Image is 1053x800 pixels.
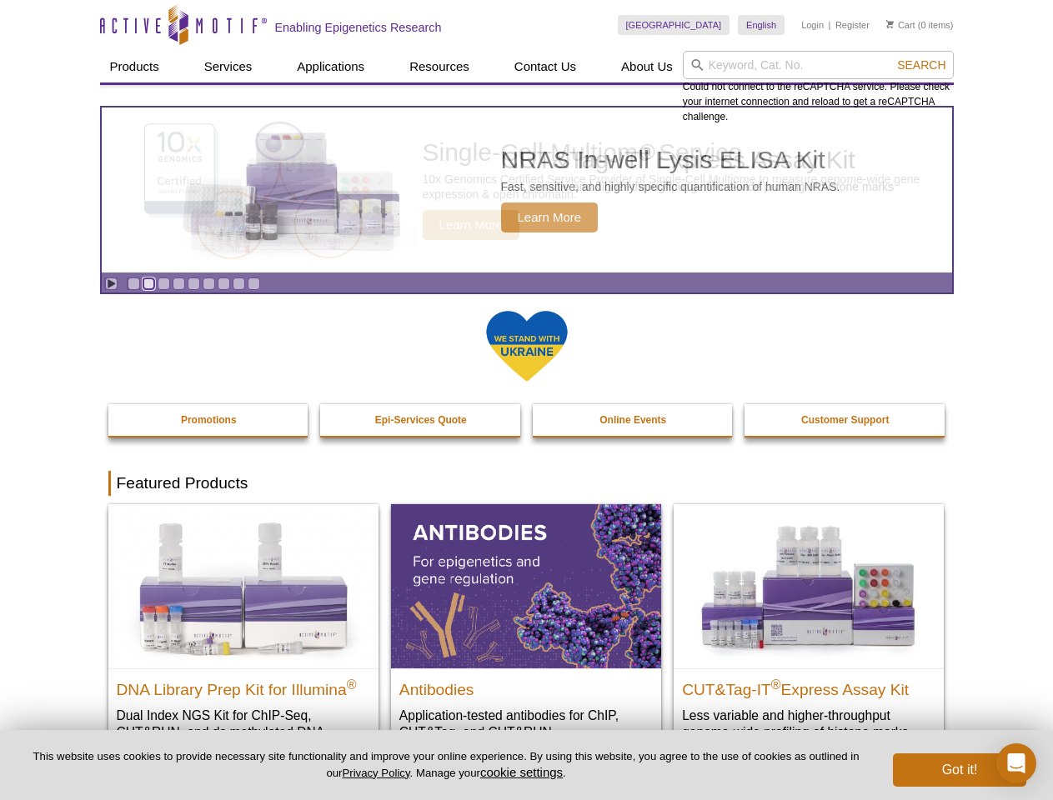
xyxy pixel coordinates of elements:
p: Dual Index NGS Kit for ChIP-Seq, CUT&RUN, and ds methylated DNA assays. [117,707,370,757]
button: Search [892,57,950,72]
a: Customer Support [745,404,946,436]
input: Keyword, Cat. No. [683,51,954,79]
button: cookie settings [480,765,563,779]
a: Go to slide 4 [173,277,185,290]
a: Contact Us [504,51,586,82]
a: Go to slide 2 [143,277,155,290]
a: NRAS In-well Lysis ELISA Kit NRAS In-well Lysis ELISA Kit Fast, sensitive, and highly specific qu... [102,107,952,272]
a: All Antibodies Antibodies Application-tested antibodies for ChIP, CUT&Tag, and CUT&RUN. [391,504,661,757]
sup: ® [347,677,357,691]
a: Online Events [533,404,735,436]
a: Go to slide 1 [128,277,140,290]
p: Less variable and higher-throughput genome-wide profiling of histone marks​. [682,707,935,741]
a: Resources [399,51,479,82]
a: DNA Library Prep Kit for Illumina DNA Library Prep Kit for Illumina® Dual Index NGS Kit for ChIP-... [108,504,379,773]
a: Register [835,19,870,31]
span: Learn More [501,202,599,232]
p: This website uses cookies to provide necessary site functionality and improve your online experie... [27,749,865,781]
button: Got it! [893,753,1026,787]
li: | [829,15,831,35]
p: Application-tested antibodies for ChIP, CUT&Tag, and CUT&RUN. [399,707,653,741]
h2: Antibodies [399,673,653,698]
a: Applications [287,51,374,82]
a: Go to slide 3 [158,277,170,290]
a: Go to slide 8 [233,277,245,290]
strong: Customer Support [801,414,889,426]
img: Your Cart [886,20,894,28]
div: Open Intercom Messenger [996,743,1036,783]
a: Products [100,51,169,82]
strong: Epi-Services Quote [375,414,467,426]
a: CUT&Tag-IT® Express Assay Kit CUT&Tag-IT®Express Assay Kit Less variable and higher-throughput ge... [674,504,944,757]
img: All Antibodies [391,504,661,667]
h2: NRAS In-well Lysis ELISA Kit [501,147,840,172]
a: Go to slide 5 [188,277,200,290]
sup: ® [771,677,781,691]
a: [GEOGRAPHIC_DATA] [618,15,730,35]
h2: Featured Products [108,471,945,496]
a: Services [194,51,263,82]
article: NRAS In-well Lysis ELISA Kit [102,107,952,272]
h2: DNA Library Prep Kit for Illumina [117,673,370,698]
a: Go to slide 6 [203,277,215,290]
strong: Online Events [599,414,666,426]
h2: CUT&Tag-IT Express Assay Kit [682,673,935,698]
img: NRAS In-well Lysis ELISA Kit [168,132,418,247]
a: Toggle autoplay [105,277,118,290]
a: Promotions [108,404,310,436]
li: (0 items) [886,15,954,35]
span: Search [897,58,945,72]
a: Epi-Services Quote [320,404,522,436]
p: Fast, sensitive, and highly specific quantification of human NRAS. [501,179,840,194]
a: Login [801,19,824,31]
a: Go to slide 9 [248,277,260,290]
a: Cart [886,19,915,31]
img: DNA Library Prep Kit for Illumina [108,504,379,667]
a: English [738,15,785,35]
a: Privacy Policy [342,767,409,779]
img: We Stand With Ukraine [485,309,569,383]
a: Go to slide 7 [218,277,230,290]
div: Could not connect to the reCAPTCHA service. Please check your internet connection and reload to g... [683,51,954,124]
strong: Promotions [181,414,237,426]
h2: Enabling Epigenetics Research [275,20,442,35]
img: CUT&Tag-IT® Express Assay Kit [674,504,944,667]
a: About Us [611,51,683,82]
